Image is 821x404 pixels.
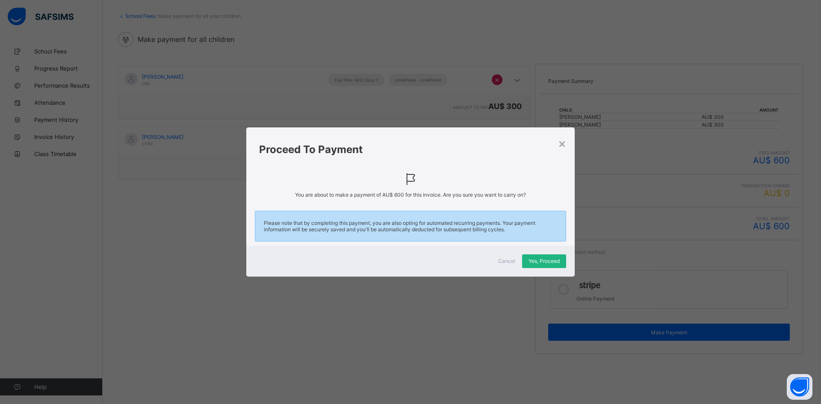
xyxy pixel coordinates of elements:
[382,192,404,198] span: AU$ 600
[787,374,812,400] button: Open asap
[259,143,562,156] h1: Proceed To Payment
[259,192,562,198] span: You are about to make a payment of for this invoice. Are you sure you want to carry on?
[529,258,560,264] span: Yes, Proceed
[558,136,566,150] div: ×
[498,258,515,264] span: Cancel
[264,220,557,233] span: Please note that by completing this payment, you are also opting for automated recurring payments...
